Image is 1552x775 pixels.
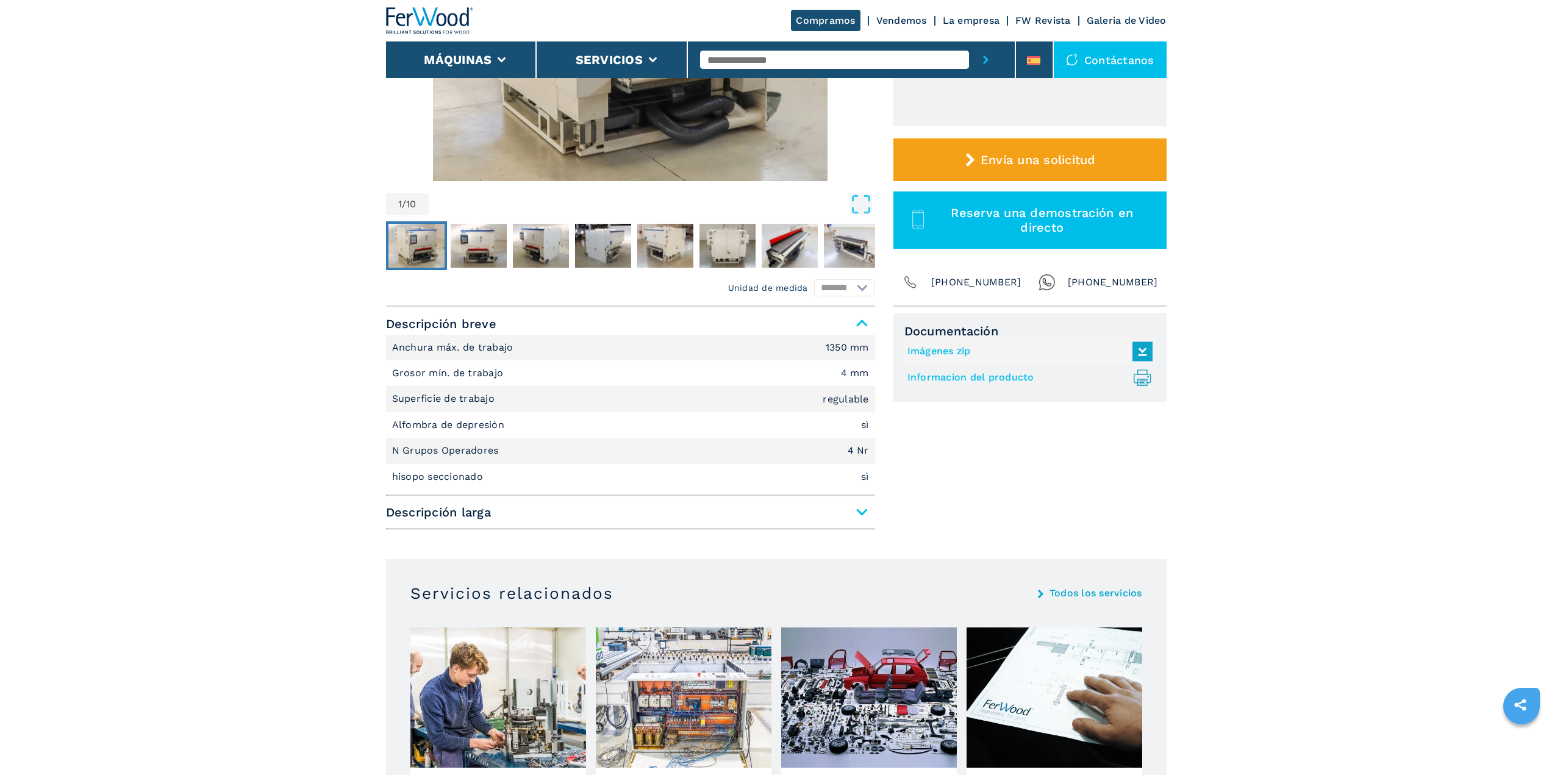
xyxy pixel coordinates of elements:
a: Imágenes zip [907,341,1146,362]
a: Informacion del producto [907,368,1146,388]
button: Go to Slide 2 [448,221,509,270]
em: 1350 mm [826,343,869,352]
em: Unidad de medida [728,282,808,294]
a: sharethis [1505,690,1536,720]
p: N Grupos Operadores [392,444,502,457]
span: Descripción breve [386,313,875,335]
img: 3c52435f8f3ae0b995778cfb813d4535 [513,224,569,268]
span: [PHONE_NUMBER] [1068,274,1158,291]
button: Go to Slide 4 [573,221,634,270]
button: submit-button [969,41,1003,78]
span: [PHONE_NUMBER] [931,274,1021,291]
button: Envía una solicitud [893,138,1167,181]
img: Phone [902,274,919,291]
img: image [410,627,586,768]
iframe: Chat [1500,720,1543,766]
img: Ferwood [386,7,474,34]
em: 4 Nr [848,446,869,455]
button: Open Fullscreen [432,193,872,215]
img: 409549c93c023db9cc49b708d2875202 [699,224,756,268]
p: Grosor mín. de trabajo [392,366,507,380]
img: fef126631305229d323ba9242cb3e4ae [451,224,507,268]
span: / [402,199,406,209]
span: Documentación [904,324,1156,338]
a: FW Revista [1015,15,1071,26]
em: regulable [823,395,868,404]
a: Vendemos [876,15,927,26]
button: Go to Slide 7 [759,221,820,270]
span: 10 [406,199,417,209]
div: Contáctanos [1054,41,1167,78]
button: Go to Slide 3 [510,221,571,270]
p: Superficie de trabajo [392,392,498,405]
em: 4 mm [841,368,869,378]
button: Servicios [576,52,643,67]
a: Todos los servicios [1050,588,1142,598]
em: sì [861,472,869,482]
span: Descripción larga [386,501,875,523]
button: Go to Slide 6 [697,221,758,270]
nav: Thumbnail Navigation [386,221,875,270]
img: 0c3d9b06e7f39cc33cf774eab4a5727e [388,224,445,268]
img: 814e89d8c78dc2300b66c386e05114fa [637,224,693,268]
a: Galeria de Video [1087,15,1167,26]
p: Alfombra de depresión [392,418,508,432]
img: de1c029c712b1bed5a320fb0de8897eb [824,224,880,268]
img: 06712ade8d9cb9b0bbffd0856025dba5 [762,224,818,268]
img: Whatsapp [1039,274,1056,291]
span: 1 [398,199,402,209]
button: Máquinas [424,52,492,67]
a: La empresa [943,15,1000,26]
em: sì [861,420,869,430]
span: Reserva una demostración en directo [932,205,1152,235]
img: f8d79c8bbc274445f1a447999f216f1a [575,224,631,268]
button: Go to Slide 8 [821,221,882,270]
span: Envía una solicitud [981,152,1096,167]
p: Anchura máx. de trabajo [392,341,517,354]
a: Compramos [791,10,860,31]
img: image [596,627,771,768]
img: image [967,627,1142,768]
button: Go to Slide 1 [386,221,447,270]
div: Descripción breve [386,335,875,490]
img: Contáctanos [1066,54,1078,66]
p: hisopo seccionado [392,470,487,484]
button: Reserva una demostración en directo [893,191,1167,249]
button: Go to Slide 5 [635,221,696,270]
img: image [781,627,957,768]
h3: Servicios relacionados [410,584,613,603]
